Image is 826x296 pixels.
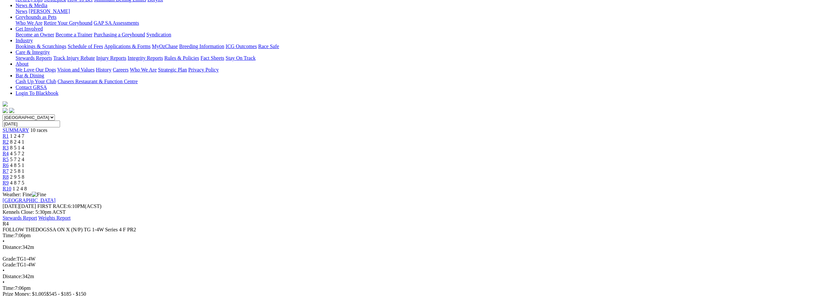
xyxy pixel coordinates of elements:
[16,73,44,78] a: Bar & Dining
[3,157,9,162] a: R5
[3,101,8,107] img: logo-grsa-white.png
[38,215,71,221] a: Weights Report
[3,180,9,186] a: R9
[10,174,24,180] span: 2 9 5 8
[16,20,823,26] div: Greyhounds as Pets
[146,32,171,37] a: Syndication
[37,203,102,209] span: 6:10PM(ACST)
[10,151,24,156] span: 4 5 7 2
[16,84,47,90] a: Contact GRSA
[3,133,9,139] a: R1
[226,44,257,49] a: ICG Outcomes
[258,44,279,49] a: Race Safe
[3,186,11,191] a: R10
[10,133,24,139] span: 1 2 4 7
[3,262,823,268] div: TG1-4W
[37,203,68,209] span: FIRST RACE:
[188,67,219,72] a: Privacy Policy
[226,55,255,61] a: Stay On Track
[3,227,823,233] div: FOLLOW THEDOGSSA ON X (N/P) TG 1-4W Series 4 F PR2
[152,44,178,49] a: MyOzChase
[3,285,823,291] div: 7:06pm
[3,139,9,145] a: R2
[10,139,24,145] span: 8 2 4 1
[113,67,129,72] a: Careers
[16,8,823,14] div: News & Media
[16,90,58,96] a: Login To Blackbook
[16,32,54,37] a: Become an Owner
[9,108,14,113] img: twitter.svg
[16,67,56,72] a: We Love Our Dogs
[55,32,92,37] a: Become a Trainer
[3,238,5,244] span: •
[30,127,47,133] span: 10 races
[3,256,823,262] div: TG1-4W
[16,38,33,43] a: Industry
[3,244,22,250] span: Distance:
[3,256,17,262] span: Grade:
[16,20,43,26] a: Who We Are
[16,44,66,49] a: Bookings & Scratchings
[3,274,22,279] span: Distance:
[3,151,9,156] a: R4
[3,221,9,226] span: R4
[164,55,199,61] a: Rules & Policies
[3,244,823,250] div: 342m
[179,44,224,49] a: Breeding Information
[3,174,9,180] a: R8
[128,55,163,61] a: Integrity Reports
[3,192,46,197] span: Weather: Fine
[3,233,15,238] span: Time:
[3,127,29,133] a: SUMMARY
[10,157,24,162] span: 5 7 2 4
[104,44,151,49] a: Applications & Forms
[57,79,138,84] a: Chasers Restaurant & Function Centre
[3,215,37,221] a: Stewards Report
[10,162,24,168] span: 4 8 5 1
[16,14,56,20] a: Greyhounds as Pets
[16,26,43,32] a: Get Involved
[3,121,60,127] input: Select date
[3,203,19,209] span: [DATE]
[16,79,823,84] div: Bar & Dining
[3,145,9,150] a: R3
[16,79,56,84] a: Cash Up Your Club
[201,55,224,61] a: Fact Sheets
[3,108,8,113] img: facebook.svg
[3,268,5,273] span: •
[16,67,823,73] div: About
[44,20,92,26] a: Retire Your Greyhound
[29,8,70,14] a: [PERSON_NAME]
[96,67,111,72] a: History
[10,168,24,174] span: 2 5 8 1
[16,49,50,55] a: Care & Integrity
[3,198,55,203] a: [GEOGRAPHIC_DATA]
[94,20,139,26] a: GAP SA Assessments
[16,44,823,49] div: Industry
[3,279,5,285] span: •
[3,162,9,168] a: R6
[53,55,95,61] a: Track Injury Rebate
[158,67,187,72] a: Strategic Plan
[130,67,157,72] a: Who We Are
[3,209,823,215] div: Kennels Close: 5:30pm ACST
[96,55,126,61] a: Injury Reports
[16,3,47,8] a: News & Media
[68,44,103,49] a: Schedule of Fees
[3,233,823,238] div: 7:06pm
[16,55,823,61] div: Care & Integrity
[57,67,94,72] a: Vision and Values
[16,32,823,38] div: Get Involved
[3,274,823,279] div: 342m
[32,192,46,198] img: Fine
[3,168,9,174] a: R7
[16,61,29,67] a: About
